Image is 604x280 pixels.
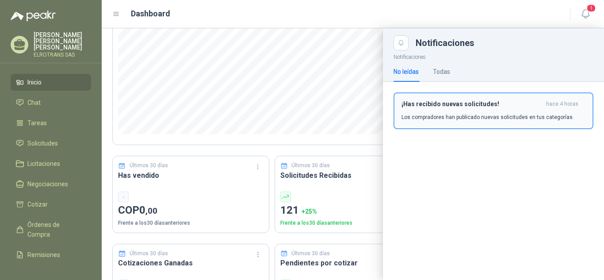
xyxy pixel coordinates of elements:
[11,246,91,263] a: Remisiones
[394,35,409,50] button: Close
[27,138,58,148] span: Solicitudes
[586,4,596,12] span: 1
[394,92,593,129] button: ¡Has recibido nuevas solicitudes!hace 4 horas Los compradores han publicado nuevas solicitudes en...
[394,67,419,77] div: No leídas
[11,11,56,21] img: Logo peakr
[401,100,543,108] h3: ¡Has recibido nuevas solicitudes!
[34,52,91,58] p: ELROTRANS SAS
[401,113,574,121] p: Los compradores han publicado nuevas solicitudes en tus categorías.
[11,216,91,243] a: Órdenes de Compra
[433,67,450,77] div: Todas
[27,118,47,128] span: Tareas
[383,50,604,61] p: Notificaciones
[27,77,42,87] span: Inicio
[27,250,60,260] span: Remisiones
[34,32,91,50] p: [PERSON_NAME] [PERSON_NAME] [PERSON_NAME]
[27,220,83,239] span: Órdenes de Compra
[11,196,91,213] a: Cotizar
[27,179,68,189] span: Negociaciones
[546,100,578,108] span: hace 4 horas
[11,155,91,172] a: Licitaciones
[27,98,41,107] span: Chat
[11,74,91,91] a: Inicio
[11,94,91,111] a: Chat
[577,6,593,22] button: 1
[11,176,91,192] a: Negociaciones
[27,159,60,169] span: Licitaciones
[11,135,91,152] a: Solicitudes
[11,115,91,131] a: Tareas
[416,38,593,47] div: Notificaciones
[131,8,170,20] h1: Dashboard
[27,199,48,209] span: Cotizar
